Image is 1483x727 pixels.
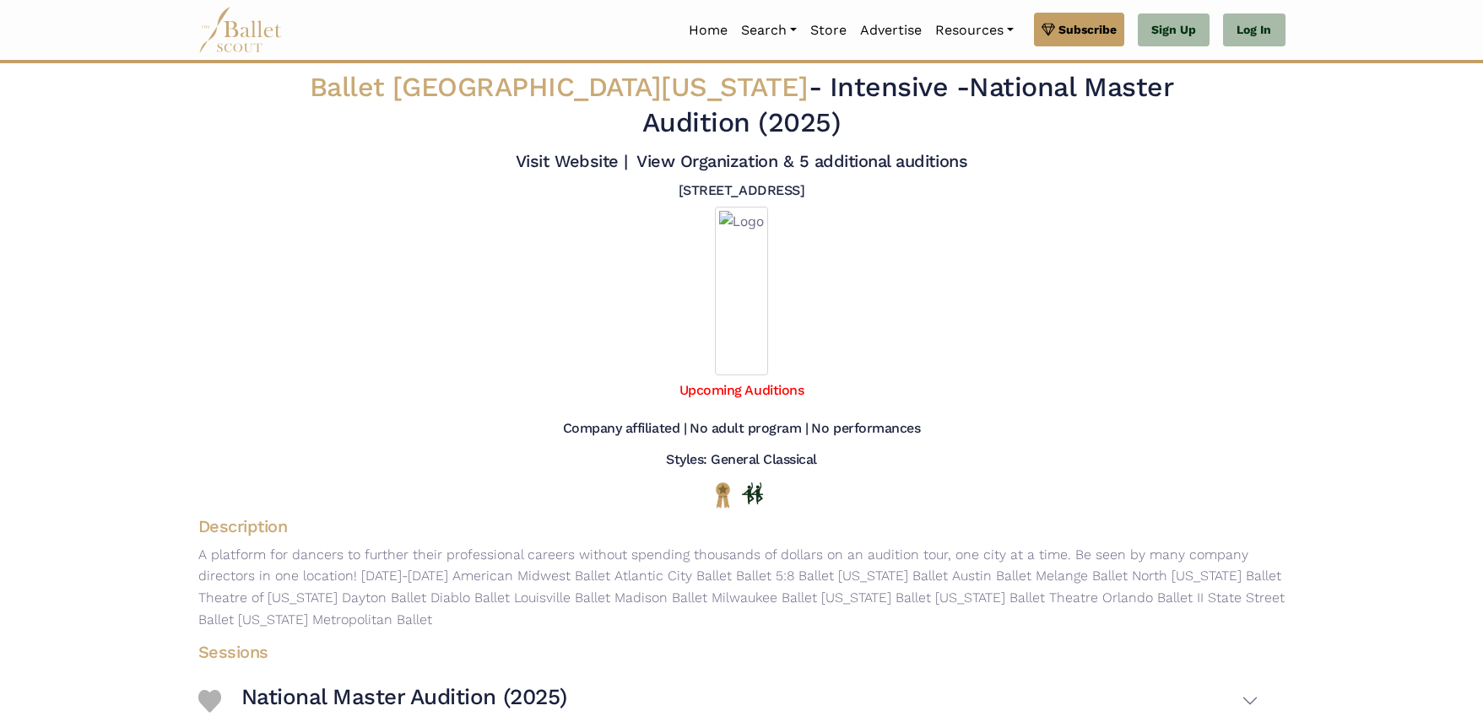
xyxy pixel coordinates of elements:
img: National [712,482,733,508]
a: Home [682,13,734,48]
a: Resources [928,13,1020,48]
img: Heart [198,690,221,713]
h5: No performances [811,420,920,438]
img: Logo [715,207,768,375]
a: Subscribe [1034,13,1124,46]
a: Log In [1223,13,1285,47]
span: Intensive - [830,71,970,103]
a: Sign Up [1138,13,1210,47]
img: gem.svg [1042,20,1055,39]
button: National Master Audition (2025) [241,676,1258,725]
h5: No adult program | [690,420,808,438]
span: Subscribe [1058,20,1117,39]
h4: Description [185,515,1299,537]
a: Advertise [853,13,928,48]
a: Search [734,13,804,48]
img: In Person [742,482,763,504]
span: Ballet [GEOGRAPHIC_DATA][US_STATE] [310,71,809,103]
h5: Styles: General Classical [666,451,817,469]
h2: - National Master Audition (2025) [290,70,1192,140]
h4: Sessions [185,641,1272,663]
a: Visit Website | [516,151,628,171]
h5: Company affiliated | [563,420,686,438]
p: A platform for dancers to further their professional careers without spending thousands of dollar... [185,544,1299,630]
h3: National Master Audition (2025) [241,683,567,712]
a: Upcoming Auditions [679,382,804,398]
a: Store [804,13,853,48]
a: View Organization & 5 additional auditions [636,151,967,171]
h5: [STREET_ADDRESS] [679,182,804,200]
